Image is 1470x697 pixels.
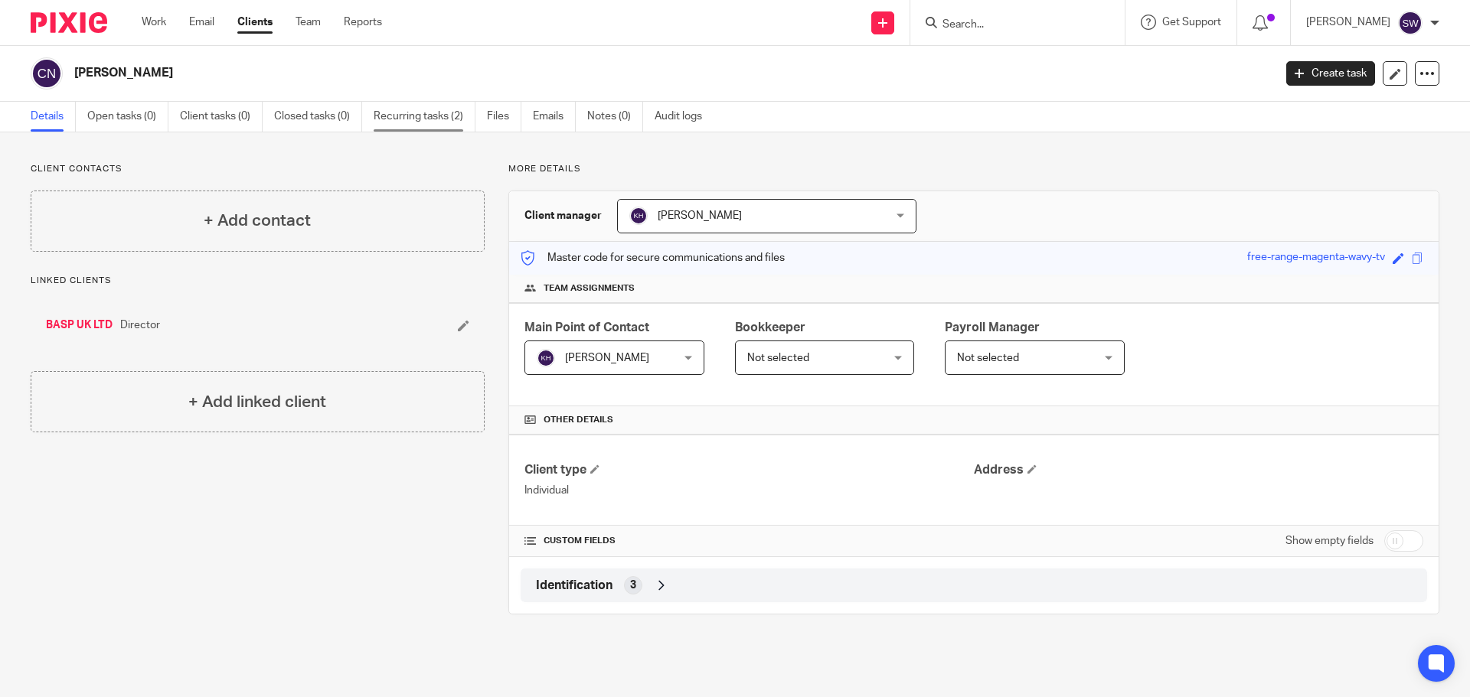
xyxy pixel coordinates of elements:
p: Master code for secure communications and files [521,250,785,265]
a: Emails [533,102,576,132]
a: Audit logs [655,102,714,132]
a: Team [296,15,321,30]
span: 3 [630,578,636,593]
a: Recurring tasks (2) [374,102,475,132]
a: Reports [344,15,382,30]
span: Team assignments [544,282,635,295]
span: Identification [536,578,612,594]
p: Individual [524,483,974,498]
span: Bookkeeper [735,321,805,334]
span: Get Support [1162,17,1221,28]
img: Pixie [31,12,107,33]
p: Client contacts [31,163,485,175]
span: [PERSON_NAME] [565,353,649,363]
p: [PERSON_NAME] [1306,15,1390,30]
p: Linked clients [31,275,485,287]
h4: + Add contact [204,209,311,233]
a: Open tasks (0) [87,102,168,132]
span: Director [120,318,160,333]
img: svg%3E [31,57,63,90]
input: Search [941,18,1079,32]
img: svg%3E [537,349,555,367]
h3: Client manager [524,208,602,223]
img: svg%3E [629,207,648,225]
div: free-range-magenta-wavy-tv [1247,249,1385,267]
a: BASP UK LTD [46,318,113,333]
span: Main Point of Contact [524,321,649,334]
a: Details [31,102,76,132]
a: Files [487,102,521,132]
img: svg%3E [1398,11,1423,35]
span: Not selected [747,353,809,363]
h4: Client type [524,462,974,478]
a: Email [189,15,214,30]
span: Not selected [957,353,1019,363]
a: Clients [237,15,273,30]
a: Notes (0) [587,102,643,132]
h4: + Add linked client [188,390,326,414]
span: [PERSON_NAME] [658,210,742,221]
span: Other details [544,414,613,426]
a: Work [142,15,166,30]
label: Show empty fields [1285,533,1374,549]
h2: [PERSON_NAME] [74,65,1025,81]
a: Closed tasks (0) [274,102,362,132]
span: Payroll Manager [945,321,1040,334]
h4: Address [974,462,1423,478]
p: More details [508,163,1439,175]
h4: CUSTOM FIELDS [524,535,974,547]
a: Client tasks (0) [180,102,263,132]
a: Create task [1286,61,1375,86]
